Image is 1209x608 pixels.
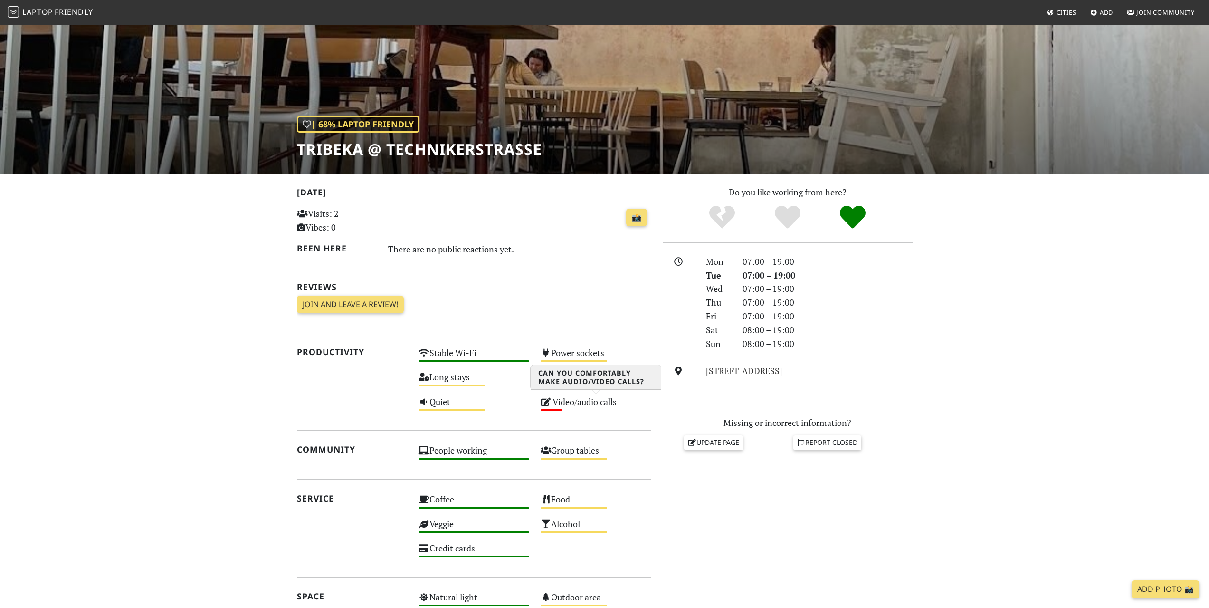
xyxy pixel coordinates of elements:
[8,6,19,18] img: LaptopFriendly
[413,369,535,394] div: Long stays
[413,492,535,516] div: Coffee
[700,282,736,296] div: Wed
[626,209,647,227] a: 📸
[388,241,651,257] div: There are no public reactions yet.
[297,140,542,158] h1: Tribeka @ Technikerstraße
[1123,4,1199,21] a: Join Community
[297,296,404,314] a: Join and leave a review!
[1086,4,1117,21] a: Add
[535,492,657,516] div: Food
[700,323,736,337] div: Sat
[737,269,918,282] div: 07:00 – 19:00
[663,416,913,430] p: Missing or incorrect information?
[535,345,657,369] div: Power sockets
[535,516,657,540] div: Alcohol
[793,435,862,450] a: Report closed
[297,591,408,601] h2: Space
[737,309,918,323] div: 07:00 – 19:00
[22,7,53,17] span: Laptop
[297,493,408,503] h2: Service
[413,516,535,540] div: Veggie
[737,296,918,309] div: 07:00 – 19:00
[737,323,918,337] div: 08:00 – 19:00
[700,296,736,309] div: Thu
[700,255,736,269] div: Mon
[55,7,93,17] span: Friendly
[700,309,736,323] div: Fri
[1136,8,1195,17] span: Join Community
[413,394,535,418] div: Quiet
[755,204,820,231] div: Yes
[737,282,918,296] div: 07:00 – 19:00
[1100,8,1114,17] span: Add
[737,255,918,269] div: 07:00 – 19:00
[297,243,377,253] h2: Been here
[297,282,651,292] h2: Reviews
[297,187,651,201] h2: [DATE]
[413,345,535,369] div: Stable Wi-Fi
[535,443,657,467] div: Group tables
[737,337,918,351] div: 08:00 – 19:00
[413,540,535,565] div: Credit cards
[413,443,535,467] div: People working
[8,4,93,21] a: LaptopFriendly LaptopFriendly
[820,204,885,231] div: Definitely!
[297,444,408,454] h2: Community
[297,207,408,234] p: Visits: 2 Vibes: 0
[1043,4,1080,21] a: Cities
[531,365,661,390] h3: Can you comfortably make audio/video calls?
[663,185,913,199] p: Do you like working from here?
[684,435,743,450] a: Update page
[689,204,755,231] div: No
[297,347,408,357] h2: Productivity
[552,396,617,407] s: Video/audio calls
[297,116,419,133] div: | 68% Laptop Friendly
[706,365,782,376] a: [STREET_ADDRESS]
[700,337,736,351] div: Sun
[700,269,736,282] div: Tue
[1132,580,1199,598] a: Add Photo 📸
[1057,8,1076,17] span: Cities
